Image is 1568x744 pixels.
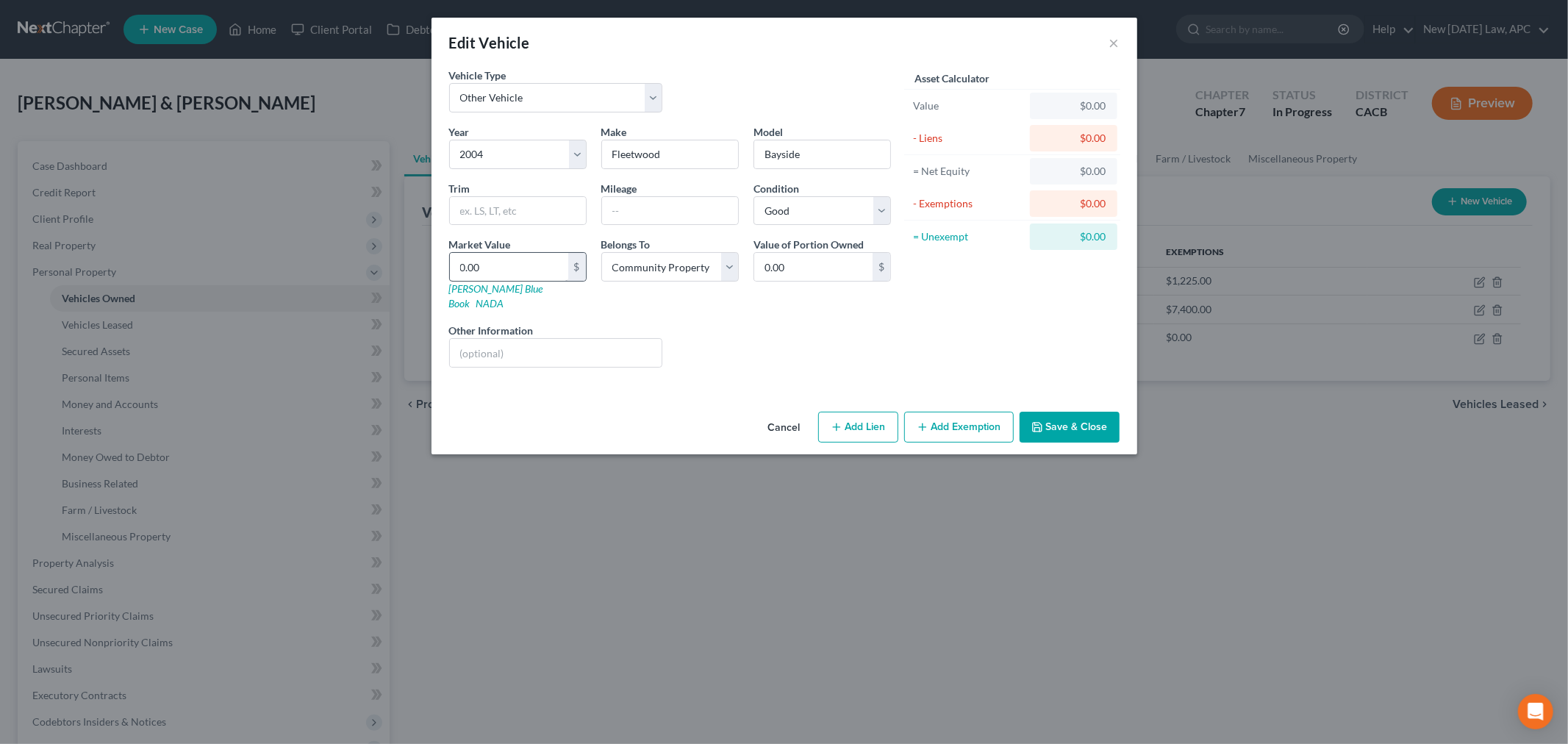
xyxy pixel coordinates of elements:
div: = Unexempt [913,229,1024,244]
a: [PERSON_NAME] Blue Book [449,282,543,310]
div: Edit Vehicle [449,32,530,53]
label: Market Value [449,237,511,252]
button: Add Lien [818,412,898,443]
input: -- [602,197,738,225]
span: Belongs To [601,238,651,251]
input: ex. Nissan [602,140,738,168]
div: - Exemptions [913,196,1024,211]
div: = Net Equity [913,164,1024,179]
label: Mileage [601,181,637,196]
div: Value [913,99,1024,113]
input: ex. LS, LT, etc [450,197,586,225]
input: 0.00 [450,253,568,281]
span: Make [601,126,627,138]
button: Save & Close [1020,412,1120,443]
div: $ [873,253,890,281]
div: $0.00 [1042,99,1106,113]
label: Model [753,124,783,140]
label: Vehicle Type [449,68,506,83]
button: × [1109,34,1120,51]
button: Add Exemption [904,412,1014,443]
div: $ [568,253,586,281]
div: Open Intercom Messenger [1518,694,1553,729]
label: Value of Portion Owned [753,237,864,252]
label: Asset Calculator [914,71,989,86]
div: $0.00 [1042,164,1106,179]
div: $0.00 [1042,229,1106,244]
a: NADA [476,297,504,310]
input: ex. Altima [754,140,890,168]
div: $0.00 [1042,196,1106,211]
label: Condition [753,181,799,196]
label: Trim [449,181,470,196]
label: Year [449,124,470,140]
input: 0.00 [754,253,873,281]
button: Cancel [756,413,812,443]
div: - Liens [913,131,1024,146]
div: $0.00 [1042,131,1106,146]
label: Other Information [449,323,534,338]
input: (optional) [450,339,662,367]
